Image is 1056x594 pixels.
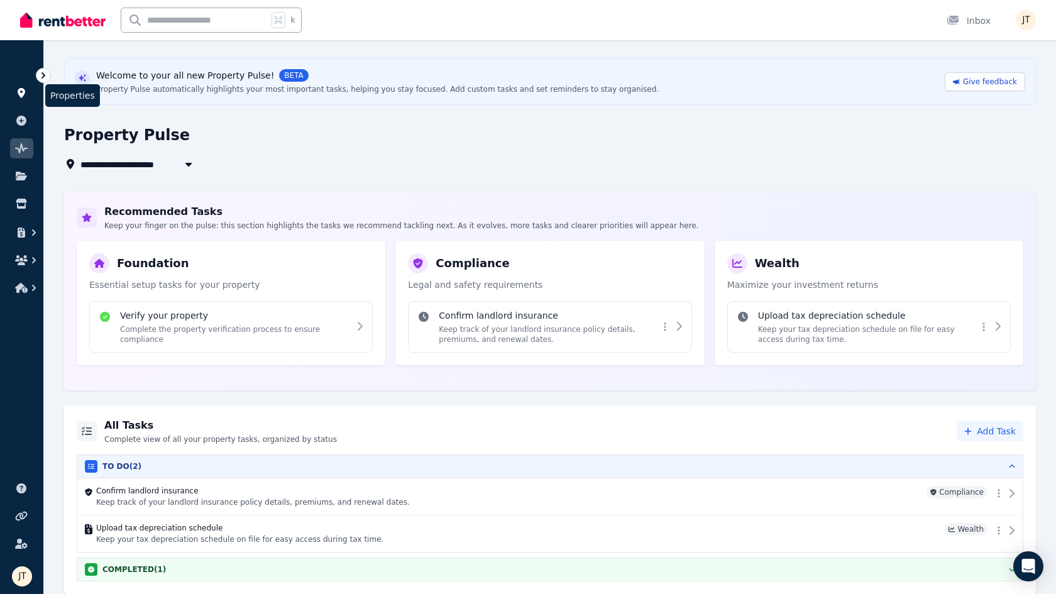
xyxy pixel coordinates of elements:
[977,319,990,334] button: More options
[96,523,940,533] h4: Upload tax depreciation schedule
[104,204,699,219] h2: Recommended Tasks
[963,77,1017,87] span: Give feedback
[89,301,373,353] div: Verify your propertyComplete the property verification process to ensure compliance
[439,324,658,344] p: Keep track of your landlord insurance policy details, premiums, and renewal dates.
[290,15,295,25] span: k
[957,421,1023,441] button: Add Task
[945,72,1025,91] a: Give feedback
[977,425,1016,437] span: Add Task
[1013,551,1043,581] div: Open Intercom Messenger
[96,497,921,507] p: Keep track of your landlord insurance policy details, premiums, and renewal dates.
[993,486,1005,501] button: More options
[436,255,509,272] h3: Compliance
[96,486,921,496] h4: Confirm landlord insurance
[659,319,671,334] button: More options
[96,84,659,94] div: Property Pulse automatically highlights your most important tasks, helping you stay focused. Add ...
[120,324,349,344] p: Complete the property verification process to ensure compliance
[120,309,349,322] h4: Verify your property
[96,69,274,82] span: Welcome to your all new Property Pulse!
[945,523,987,536] span: Wealth
[993,523,1005,538] button: More options
[927,486,987,498] span: Compliance
[279,69,308,82] span: BETA
[77,455,1023,478] button: TO DO(2)
[102,461,141,471] h3: TO DO ( 2 )
[104,418,337,433] h2: All Tasks
[64,125,190,145] h1: Property Pulse
[755,255,800,272] h3: Wealth
[117,255,189,272] h3: Foundation
[20,11,106,30] img: RentBetter
[727,278,1011,291] p: Maximize your investment returns
[727,301,1011,353] div: Upload tax depreciation scheduleKeep your tax depreciation schedule on file for easy access durin...
[50,89,95,102] span: Properties
[89,278,373,291] p: Essential setup tasks for your property
[102,564,166,575] h3: COMPLETED ( 1 )
[104,434,337,444] p: Complete view of all your property tasks, organized by status
[758,324,977,344] p: Keep your tax depreciation schedule on file for easy access during tax time.
[96,534,940,544] p: Keep your tax depreciation schedule on file for easy access during tax time.
[408,301,691,353] div: Confirm landlord insuranceKeep track of your landlord insurance policy details, premiums, and ren...
[104,221,699,231] p: Keep your finger on the pulse: this section highlights the tasks we recommend tackling next. As i...
[77,558,1023,581] button: COMPLETED(1)
[408,278,691,291] p: Legal and safety requirements
[12,566,32,586] img: Jamie Taylor
[1016,10,1036,30] img: Jamie Taylor
[758,309,977,322] h4: Upload tax depreciation schedule
[439,309,658,322] h4: Confirm landlord insurance
[947,14,991,27] div: Inbox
